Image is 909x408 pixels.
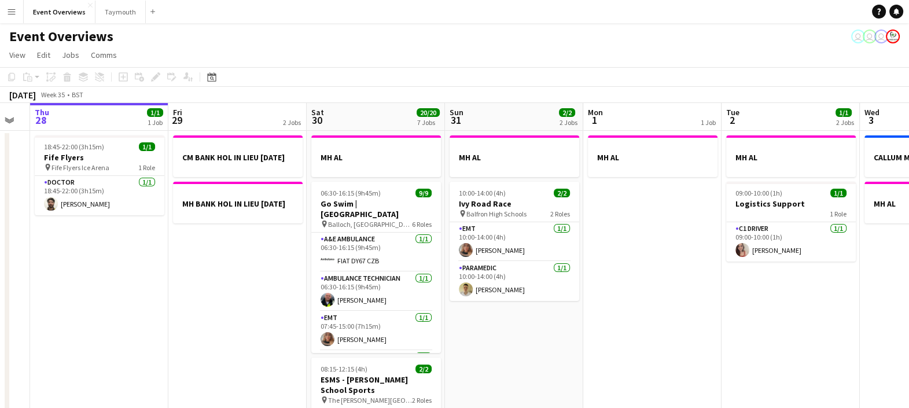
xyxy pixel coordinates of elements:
[171,113,182,127] span: 29
[851,30,865,43] app-user-avatar: Operations Team
[173,199,303,209] h3: MH BANK HOL IN LIEU [DATE]
[836,108,852,117] span: 1/1
[450,152,579,163] h3: MH AL
[415,189,432,197] span: 9/9
[311,272,441,311] app-card-role: Ambulance Technician1/106:30-16:15 (9h45m)[PERSON_NAME]
[311,233,441,272] app-card-role: A&E Ambulance1/106:30-16:15 (9h45m)FIAT DY67 CZB
[9,50,25,60] span: View
[328,220,412,229] span: Balloch, [GEOGRAPHIC_DATA]
[86,47,122,63] a: Comms
[35,107,49,117] span: Thu
[726,135,856,177] app-job-card: MH AL
[466,209,527,218] span: Balfron High Schools
[35,135,164,215] app-job-card: 18:45-22:00 (3h15m)1/1Fife Flyers Fife Flyers Ice Arena1 RoleDoctor1/118:45-22:00 (3h15m)[PERSON_...
[95,1,146,23] button: Taymouth
[560,118,577,127] div: 2 Jobs
[148,118,163,127] div: 1 Job
[550,209,570,218] span: 2 Roles
[24,1,95,23] button: Event Overviews
[51,163,109,172] span: Fife Flyers Ice Arena
[836,118,854,127] div: 2 Jobs
[726,199,856,209] h3: Logistics Support
[311,199,441,219] h3: Go Swim | [GEOGRAPHIC_DATA]
[44,142,104,151] span: 18:45-22:00 (3h15m)
[417,118,439,127] div: 7 Jobs
[701,118,716,127] div: 1 Job
[173,182,303,223] app-job-card: MH BANK HOL IN LIEU [DATE]
[328,396,412,405] span: The [PERSON_NAME][GEOGRAPHIC_DATA]
[62,50,79,60] span: Jobs
[139,142,155,151] span: 1/1
[830,189,847,197] span: 1/1
[321,365,367,373] span: 08:15-12:15 (4h)
[35,176,164,215] app-card-role: Doctor1/118:45-22:00 (3h15m)[PERSON_NAME]
[448,113,463,127] span: 31
[311,182,441,353] app-job-card: 06:30-16:15 (9h45m)9/9Go Swim | [GEOGRAPHIC_DATA] Balloch, [GEOGRAPHIC_DATA]6 RolesA&E Ambulance1...
[310,113,324,127] span: 30
[283,118,301,127] div: 2 Jobs
[724,113,739,127] span: 2
[450,135,579,177] app-job-card: MH AL
[412,396,432,405] span: 2 Roles
[864,107,879,117] span: Wed
[173,135,303,177] app-job-card: CM BANK HOL IN LIEU [DATE]
[726,152,856,163] h3: MH AL
[9,28,113,45] h1: Event Overviews
[417,108,440,117] span: 20/20
[415,365,432,373] span: 2/2
[311,107,324,117] span: Sat
[311,311,441,351] app-card-role: EMT1/107:45-15:00 (7h15m)[PERSON_NAME]
[321,189,381,197] span: 06:30-16:15 (9h45m)
[5,47,30,63] a: View
[874,30,888,43] app-user-avatar: Operations Team
[72,90,83,99] div: BST
[173,107,182,117] span: Fri
[830,209,847,218] span: 1 Role
[886,30,900,43] app-user-avatar: Operations Manager
[32,47,55,63] a: Edit
[588,135,717,177] app-job-card: MH AL
[586,113,603,127] span: 1
[37,50,50,60] span: Edit
[311,374,441,395] h3: ESMS - [PERSON_NAME] School Sports
[726,107,739,117] span: Tue
[147,108,163,117] span: 1/1
[459,189,506,197] span: 10:00-14:00 (4h)
[726,182,856,262] app-job-card: 09:00-10:00 (1h)1/1Logistics Support1 RoleC1 Driver1/109:00-10:00 (1h)[PERSON_NAME]
[35,152,164,163] h3: Fife Flyers
[138,163,155,172] span: 1 Role
[173,152,303,163] h3: CM BANK HOL IN LIEU [DATE]
[57,47,84,63] a: Jobs
[412,220,432,229] span: 6 Roles
[450,107,463,117] span: Sun
[38,90,67,99] span: Week 35
[726,222,856,262] app-card-role: C1 Driver1/109:00-10:00 (1h)[PERSON_NAME]
[588,152,717,163] h3: MH AL
[450,199,579,209] h3: Ivy Road Race
[588,107,603,117] span: Mon
[450,262,579,301] app-card-role: Paramedic1/110:00-14:00 (4h)[PERSON_NAME]
[559,108,575,117] span: 2/2
[863,113,879,127] span: 3
[450,222,579,262] app-card-role: EMT1/110:00-14:00 (4h)[PERSON_NAME]
[311,152,441,163] h3: MH AL
[311,135,441,177] app-job-card: MH AL
[450,182,579,301] app-job-card: 10:00-14:00 (4h)2/2Ivy Road Race Balfron High Schools2 RolesEMT1/110:00-14:00 (4h)[PERSON_NAME]Pa...
[91,50,117,60] span: Comms
[554,189,570,197] span: 2/2
[9,89,36,101] div: [DATE]
[33,113,49,127] span: 28
[863,30,877,43] app-user-avatar: Operations Team
[735,189,782,197] span: 09:00-10:00 (1h)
